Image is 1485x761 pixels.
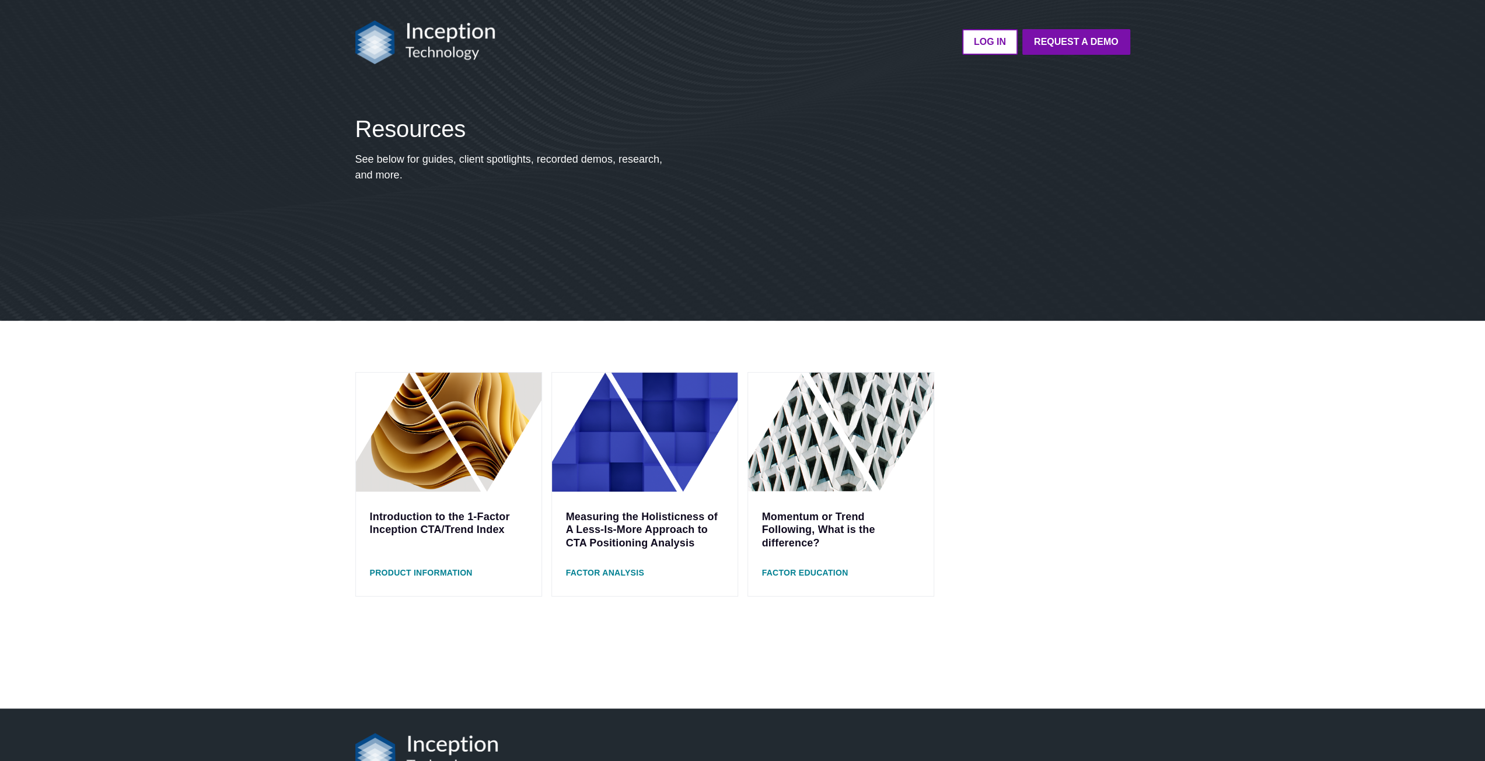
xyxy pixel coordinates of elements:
[370,568,473,577] span: Product Information
[762,568,848,577] span: Factor Education
[748,373,934,492] img: Momentum and Trend Following
[355,152,673,183] p: See below for guides, client spotlights, recorded demos, research, and more.
[1022,29,1130,55] a: Request a Demo
[552,373,738,492] img: Less Is More
[762,511,875,549] a: Momentum or Trend Following, What is the difference?
[566,511,718,549] a: Measuring the Holisticness of A Less-Is-More Approach to CTA Positioning Analysis
[370,511,510,536] a: Introduction to the 1-Factor Inception CTA/Trend Index
[962,29,1018,55] a: LOG IN
[974,37,1006,47] strong: LOG IN
[355,116,466,142] span: Resources
[566,568,644,577] span: Factor Analysis
[356,373,541,492] img: Product Information
[1034,37,1119,47] strong: Request a Demo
